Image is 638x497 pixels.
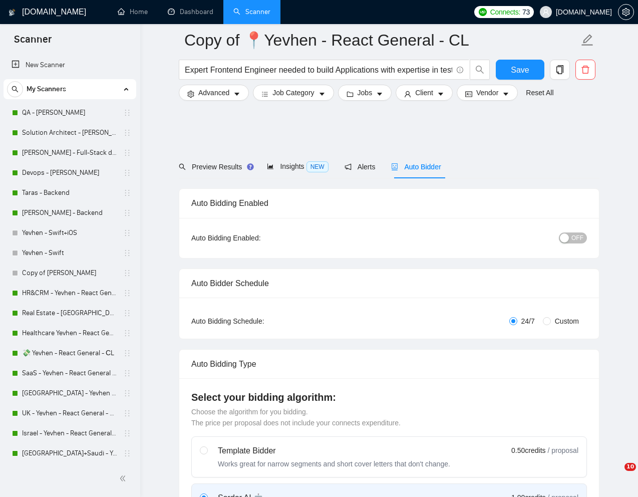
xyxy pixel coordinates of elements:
span: / proposal [548,445,578,455]
span: user [542,9,549,16]
button: userClientcaret-down [396,85,453,101]
span: search [470,65,489,74]
span: holder [123,449,131,457]
a: setting [618,8,634,16]
span: Jobs [358,87,373,98]
a: Israel - Yevhen - React General - СL [22,423,117,443]
span: area-chart [267,163,274,170]
span: My Scanners [27,79,66,99]
button: copy [550,60,570,80]
span: search [8,86,23,93]
a: 💸 Yevhen - React General - СL [22,343,117,363]
h4: Select your bidding algorithm: [191,390,587,404]
span: 10 [624,463,636,471]
span: bars [261,90,268,98]
span: Connects: [490,7,520,18]
button: search [470,60,490,80]
a: Healthcare Yevhen - React General - СL [22,323,117,343]
span: caret-down [233,90,240,98]
button: settingAdvancedcaret-down [179,85,249,101]
div: Template Bidder [218,445,450,457]
span: copy [550,65,569,74]
a: Yevhen - Swift [22,243,117,263]
a: [PERSON_NAME] - Full-Stack dev [22,143,117,163]
span: holder [123,229,131,237]
iframe: Intercom live chat [604,463,628,487]
span: Advanced [198,87,229,98]
span: Insights [267,162,328,170]
a: Yevhen - Swift+iOS [22,223,117,243]
span: Alerts [345,163,376,171]
span: holder [123,189,131,197]
a: Devops - [PERSON_NAME] [22,163,117,183]
span: double-left [119,473,129,483]
a: Real Estate - [GEOGRAPHIC_DATA] - React General - СL [22,303,117,323]
span: holder [123,169,131,177]
span: holder [123,249,131,257]
span: holder [123,389,131,397]
span: edit [581,34,594,47]
a: HR&CRM - Yevhen - React General - СL [22,283,117,303]
span: delete [576,65,595,74]
span: idcard [465,90,472,98]
div: Auto Bidding Enabled [191,189,587,217]
button: idcardVendorcaret-down [457,85,518,101]
img: upwork-logo.png [479,8,487,16]
span: holder [123,309,131,317]
button: search [7,81,23,97]
span: holder [123,289,131,297]
a: [PERSON_NAME] - Backend [22,203,117,223]
span: user [404,90,411,98]
div: Works great for narrow segments and short cover letters that don't change. [218,459,450,469]
span: 73 [522,7,530,18]
span: setting [187,90,194,98]
span: holder [123,149,131,157]
a: Taras - Backend [22,183,117,203]
span: 0.50 credits [511,445,545,456]
a: New Scanner [12,55,128,75]
div: Auto Bidding Schedule: [191,316,323,327]
span: info-circle [457,67,463,73]
span: holder [123,269,131,277]
a: [GEOGRAPHIC_DATA] - Yevhen - React General - СL [22,383,117,403]
span: 24/7 [517,316,539,327]
span: Vendor [476,87,498,98]
span: Scanner [6,32,60,53]
button: delete [575,60,595,80]
span: caret-down [318,90,326,98]
span: Job Category [272,87,314,98]
img: logo [9,5,16,21]
a: UK - Yevhen - React General - СL [22,403,117,423]
a: SaaS - Yevhen - React General - СL [22,363,117,383]
span: holder [123,429,131,437]
div: Tooltip anchor [246,162,255,171]
span: Client [415,87,433,98]
li: New Scanner [4,55,136,75]
span: Preview Results [179,163,251,171]
input: Search Freelance Jobs... [185,64,452,76]
button: Save [496,60,544,80]
span: Auto Bidder [391,163,441,171]
span: holder [123,109,131,117]
span: Choose the algorithm for you bidding. The price per proposal does not include your connects expen... [191,408,401,427]
span: Save [511,64,529,76]
a: searchScanner [233,8,270,16]
span: robot [391,163,398,170]
span: setting [618,8,633,16]
span: holder [123,209,131,217]
span: holder [123,129,131,137]
span: notification [345,163,352,170]
span: holder [123,329,131,337]
span: search [179,163,186,170]
div: Auto Bidding Enabled: [191,232,323,243]
button: folderJobscaret-down [338,85,392,101]
a: QA - [PERSON_NAME] [22,103,117,123]
a: Reset All [526,87,553,98]
span: caret-down [437,90,444,98]
a: Copy of [PERSON_NAME] [22,263,117,283]
div: Auto Bidder Schedule [191,269,587,298]
button: barsJob Categorycaret-down [253,85,334,101]
a: homeHome [118,8,148,16]
button: setting [618,4,634,20]
span: caret-down [376,90,383,98]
